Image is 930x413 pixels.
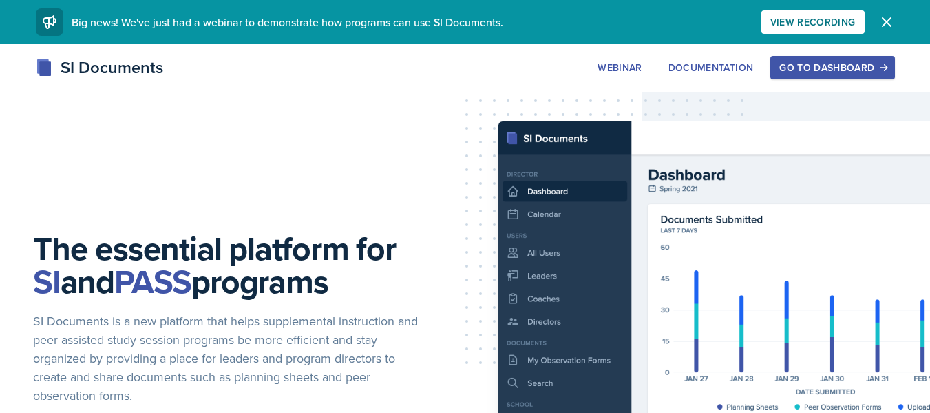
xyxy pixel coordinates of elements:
[659,56,763,79] button: Documentation
[779,62,885,73] div: Go to Dashboard
[598,62,642,73] div: Webinar
[668,62,754,73] div: Documentation
[770,17,856,28] div: View Recording
[770,56,894,79] button: Go to Dashboard
[761,10,865,34] button: View Recording
[36,55,163,80] div: SI Documents
[72,14,503,30] span: Big news! We've just had a webinar to demonstrate how programs can use SI Documents.
[589,56,651,79] button: Webinar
